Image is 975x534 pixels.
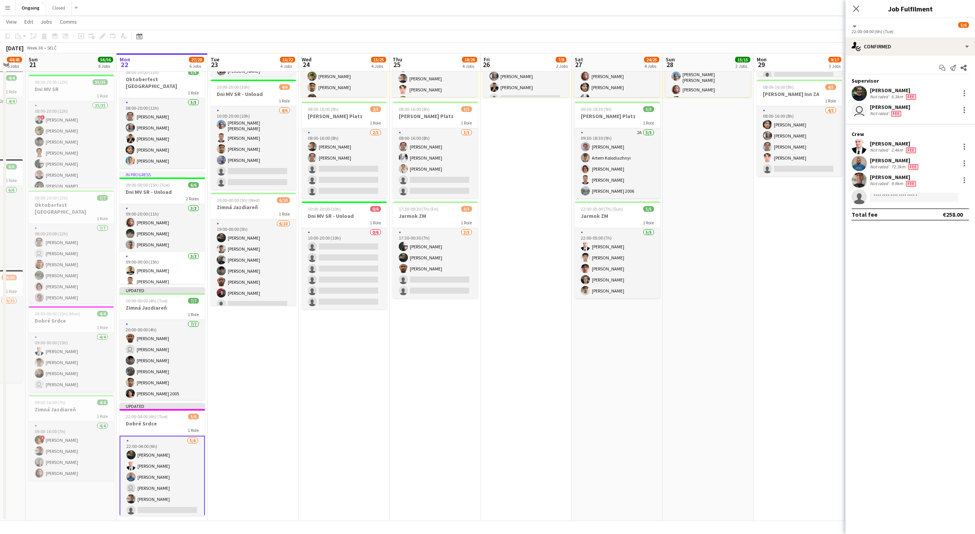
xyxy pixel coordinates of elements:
app-card-role: 7/708:00-20:00 (12h)[PERSON_NAME] [PERSON_NAME][PERSON_NAME][PERSON_NAME][PERSON_NAME][PERSON_NAME] [29,224,114,316]
app-card-role: 4/409:00-16:00 (7h)![PERSON_NAME][PERSON_NAME][PERSON_NAME][PERSON_NAME] [29,422,114,481]
span: 09:00-16:00 (7h) [35,400,66,405]
div: 4 Jobs [644,63,659,69]
span: Sat [575,56,583,63]
a: Jobs [38,17,55,27]
div: 4 Jobs [371,63,386,69]
span: 1 Role [188,312,199,317]
span: 4/4 [6,75,17,81]
div: Crew has different fees then in role [907,164,920,170]
app-card-role: 4/610:00-20:00 (10h)[PERSON_NAME] [PERSON_NAME][PERSON_NAME][PERSON_NAME][PERSON_NAME] [211,106,296,190]
span: Fee [906,94,916,100]
span: 08:00-16:00 (8h) [308,106,339,112]
div: Crew [846,131,975,137]
div: Not rated [870,110,890,117]
span: 5/6 [188,414,199,419]
span: 08:00-20:00 (12h) [35,79,68,85]
span: 16/22 [280,57,295,62]
span: 10:00-20:00 (10h) [217,84,250,90]
app-job-card: 09:00-16:00 (7h)4/4Zimná Jazdiareň1 Role4/409:00-16:00 (7h)![PERSON_NAME][PERSON_NAME][PERSON_NAM... [29,395,114,481]
span: Jobs [41,18,52,25]
span: 27 [574,60,583,69]
span: 4/4 [97,400,108,405]
span: 15/15 [735,57,750,62]
span: 7/7 [188,298,199,304]
app-card-role: 6/1019:00-00:00 (5h)[PERSON_NAME][PERSON_NAME][PERSON_NAME][PERSON_NAME][PERSON_NAME][PERSON_NAME] [211,219,296,345]
span: Mon [120,56,130,63]
span: 22:00-04:00 (6h) (Tue) [126,414,168,419]
span: 18/26 [462,57,477,62]
app-job-card: Updated20:00-00:00 (4h) (Tue)7/7Zimná Jazdiareň1 Role7/720:00-00:00 (4h)[PERSON_NAME] [PERSON_NAM... [120,287,205,400]
span: 29 [756,60,767,69]
div: 22:00-05:00 (7h) (Sun)5/5Jarmok ZM1 Role5/522:00-05:00 (7h)[PERSON_NAME][PERSON_NAME][PERSON_NAME... [575,201,660,298]
app-job-card: 10:00-20:00 (10h)4/6Dni MV SR - Unload1 Role4/610:00-20:00 (10h)[PERSON_NAME] [PERSON_NAME][PERSO... [211,80,296,190]
app-job-card: 19:00-00:00 (5h) (Wed)6/10Zimná Jazdiareň1 Role6/1019:00-00:00 (5h)[PERSON_NAME][PERSON_NAME][PER... [211,193,296,305]
div: Crew has different fees then in role [905,94,917,100]
span: 3/5 [461,106,472,112]
span: 09:00-00:00 (15h) (Tue) [126,182,170,188]
app-job-card: 09:00-00:00 (15h) (Mon)4/4Dobré Srdce1 Role4/409:00-00:00 (15h)[PERSON_NAME][PERSON_NAME][PERSON_... [29,306,114,392]
span: Mon [757,56,767,63]
h3: Dni MV SR - Unload [211,91,296,98]
span: 1 Role [97,93,108,99]
span: 1 Role [6,177,17,183]
span: 1 Role [97,325,108,330]
app-job-card: In progress09:00-00:00 (15h) (Tue)6/6Dni MV SR - Unload2 Roles3/309:00-20:00 (11h)[PERSON_NAME][P... [120,171,205,284]
span: ! [40,115,45,120]
app-job-card: 08:00-20:00 (12h)35/35Dni MV SR1 Role35/3508:00-20:00 (12h)![PERSON_NAME][PERSON_NAME][PERSON_NAM... [29,75,114,187]
h3: [PERSON_NAME] Inn ZA [757,91,842,98]
div: Confirmed [846,37,975,56]
app-job-card: 08:00-20:00 (12h)7/7Oktoberfest [GEOGRAPHIC_DATA]1 Role7/708:00-20:00 (12h)[PERSON_NAME] [PERSON_... [29,190,114,303]
app-card-role: 4/409:00-00:00 (15h)[PERSON_NAME][PERSON_NAME][PERSON_NAME] [PERSON_NAME] [29,333,114,392]
div: [PERSON_NAME] [870,174,917,181]
span: Sun [666,56,675,63]
span: 23 [209,60,219,69]
span: 1 Role [643,120,654,126]
h3: Jarmok ZM [393,213,478,219]
span: Fee [891,111,901,117]
span: ! [40,435,45,440]
span: Thu [393,56,402,63]
span: 1 Role [97,216,108,221]
div: SELČ [47,45,57,51]
div: 6.3km [890,94,905,100]
h3: Dobré Srdce [29,317,114,324]
app-card-role: 5/508:00-20:00 (12h)[PERSON_NAME][PERSON_NAME][PERSON_NAME][PERSON_NAME][PERSON_NAME] [120,98,205,168]
span: 1 Role [188,90,199,96]
span: 09:00-00:00 (15h) (Mon) [35,311,80,317]
div: 2.4km [890,147,905,153]
app-card-role: 3/508:00-16:00 (8h)[PERSON_NAME][PERSON_NAME][PERSON_NAME] [393,128,478,198]
span: 24/25 [644,57,659,62]
app-job-card: 08:00-16:00 (8h)2/5[PERSON_NAME] Platz1 Role2/508:00-16:00 (8h)[PERSON_NAME][PERSON_NAME] [302,102,387,198]
div: Crew has different fees then in role [890,110,903,117]
a: View [3,17,20,27]
h3: Jarmok ZM [575,213,660,219]
app-job-card: 17:30-00:30 (7h) (Fri)3/5Jarmok ZM1 Role3/517:30-00:30 (7h)[PERSON_NAME][PERSON_NAME][PERSON_NAME] [393,201,478,298]
div: 08:00-16:00 (8h)4/5[PERSON_NAME] Inn ZA1 Role4/508:00-16:00 (8h)[PERSON_NAME][PERSON_NAME][PERSON... [757,80,842,176]
app-card-role: 5/622:00-04:00 (6h)[PERSON_NAME][PERSON_NAME][PERSON_NAME] [PERSON_NAME][PERSON_NAME] [120,436,205,518]
span: 6/6 [6,164,17,169]
span: 28 [665,60,675,69]
div: 2 Jobs [556,63,568,69]
span: 35/35 [93,79,108,85]
div: In progress08:00-20:00 (12h)5/5Oktoberfest [GEOGRAPHIC_DATA]1 Role5/508:00-20:00 (12h)[PERSON_NAM... [120,59,205,168]
div: 6 Jobs [98,63,113,69]
app-card-role: 3/517:30-00:30 (7h)[PERSON_NAME][PERSON_NAME][PERSON_NAME] [393,228,478,298]
span: 21 [27,60,38,69]
div: Supervisor [846,77,975,84]
span: Fee [908,164,918,170]
div: Crew has different fees then in role [905,181,917,187]
span: Sun [29,56,38,63]
h3: [PERSON_NAME] Platz [575,113,660,120]
span: 7/7 [97,195,108,201]
app-job-card: Updated22:00-04:00 (6h) (Tue)5/6Dobré Srdce1 Role5/622:00-04:00 (6h)[PERSON_NAME][PERSON_NAME][PE... [120,403,205,516]
div: [PERSON_NAME] [870,87,917,94]
span: 08:00-20:00 (12h) [35,195,68,201]
div: 5 Jobs [7,63,22,69]
app-job-card: 10:00-20:00 (10h)0/6Dni MV SR - Unload1 Role0/610:00-20:00 (10h) [302,201,387,309]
